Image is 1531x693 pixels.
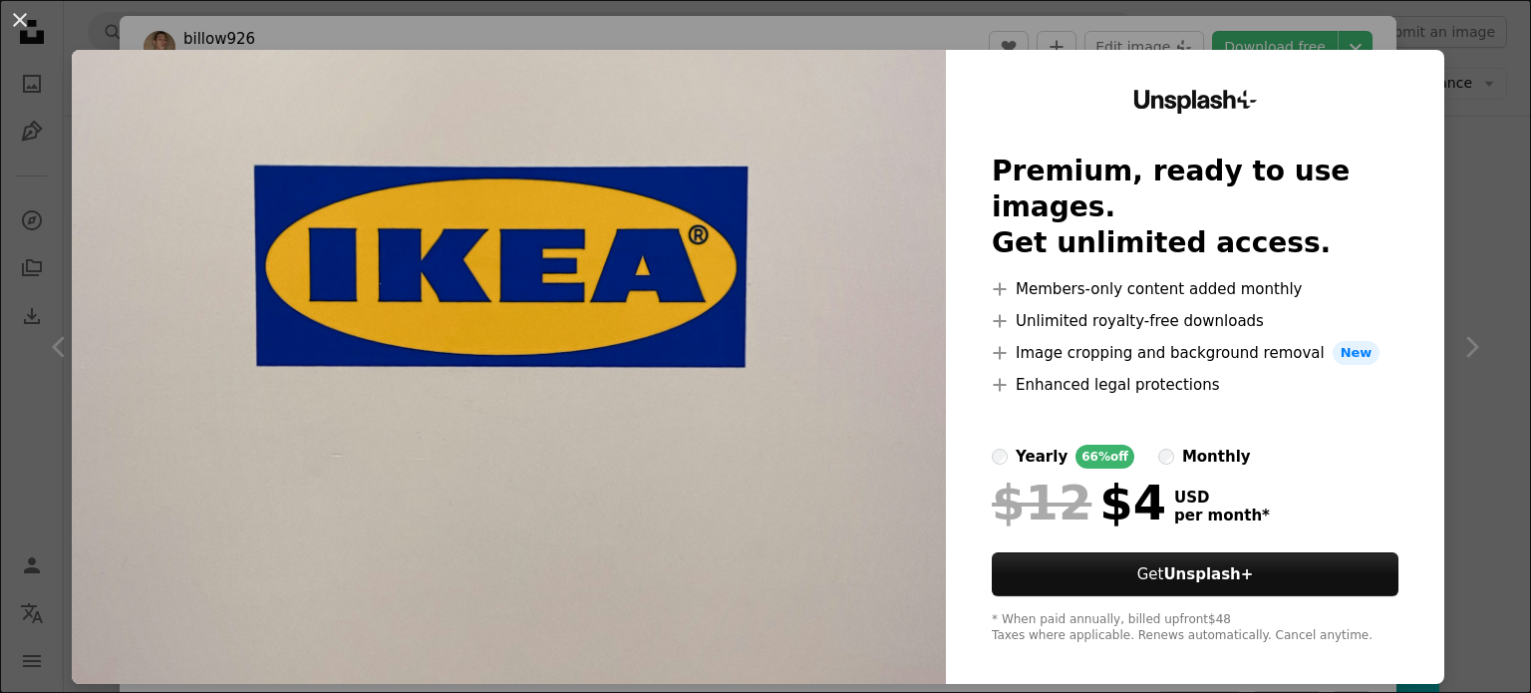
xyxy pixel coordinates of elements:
[1182,445,1251,469] div: monthly
[992,154,1398,261] h2: Premium, ready to use images. Get unlimited access.
[1174,507,1270,524] span: per month *
[1016,445,1068,469] div: yearly
[1174,489,1270,507] span: USD
[992,477,1091,528] span: $12
[1163,565,1253,583] strong: Unsplash+
[992,309,1398,333] li: Unlimited royalty-free downloads
[992,277,1398,301] li: Members-only content added monthly
[992,449,1008,465] input: yearly66%off
[992,477,1166,528] div: $4
[1158,449,1174,465] input: monthly
[992,373,1398,397] li: Enhanced legal protections
[1333,341,1380,365] span: New
[992,552,1398,596] button: GetUnsplash+
[992,341,1398,365] li: Image cropping and background removal
[992,612,1398,644] div: * When paid annually, billed upfront $48 Taxes where applicable. Renews automatically. Cancel any...
[1075,445,1134,469] div: 66% off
